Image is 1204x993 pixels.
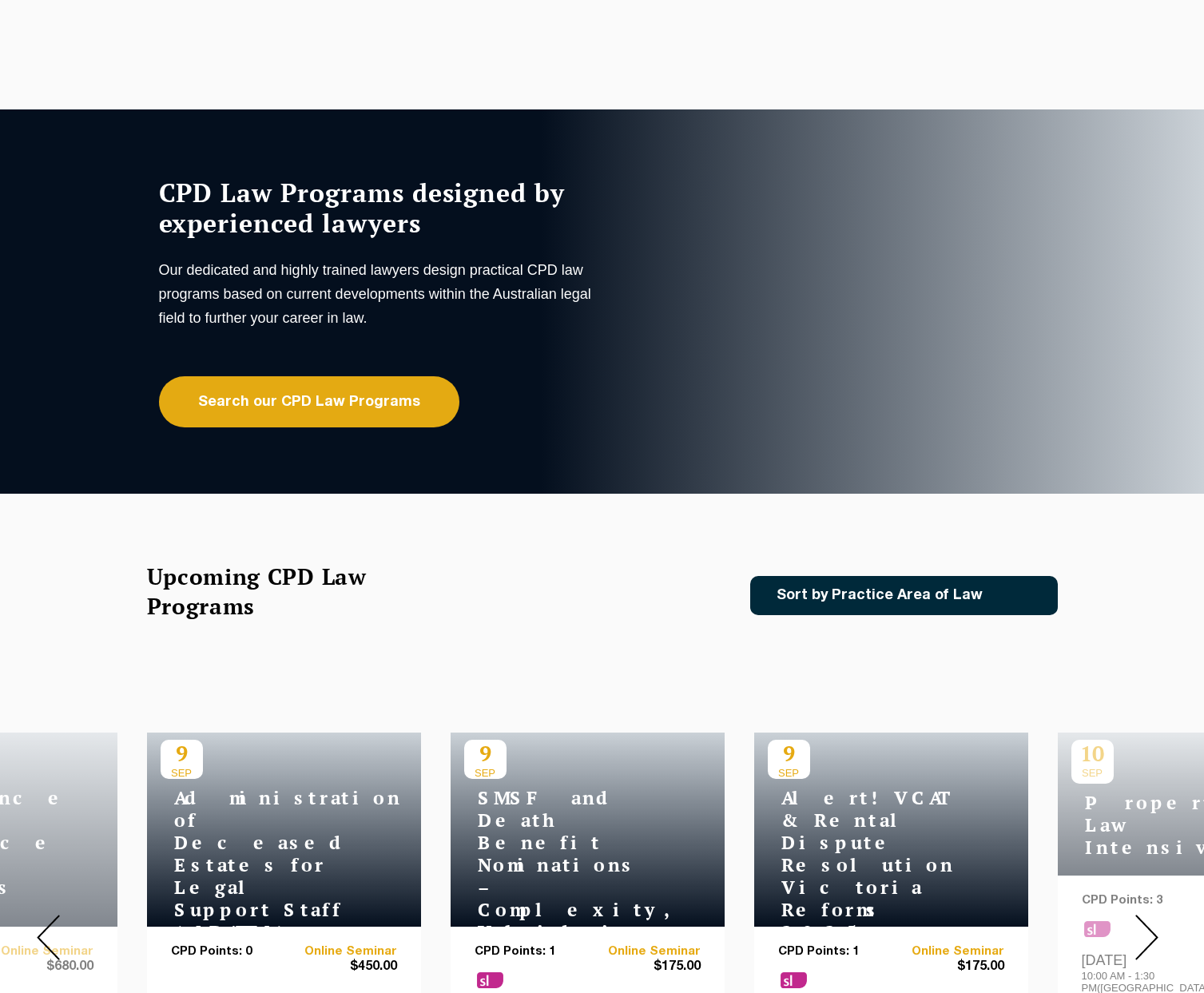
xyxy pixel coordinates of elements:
span: $450.00 [284,959,397,975]
img: Next [1135,915,1158,960]
span: sl [781,972,807,988]
p: 9 [161,740,203,767]
p: 9 [464,740,507,767]
span: $175.00 [891,959,1004,975]
h4: Administration of Deceased Estates for Legal Support Staff ([DATE]) [161,787,360,943]
a: Search our CPD Law Programs [159,376,459,427]
h4: Alert! VCAT & Rental Dispute Resolution Victoria Reforms 2025 [768,787,968,943]
p: 9 [768,740,810,767]
img: Icon [1008,589,1027,602]
a: Online Seminar [284,945,397,959]
p: CPD Points: 0 [171,945,284,959]
a: Online Seminar [891,945,1004,959]
p: CPD Points: 1 [778,945,892,959]
a: Sort by Practice Area of Law [750,576,1058,615]
span: SEP [768,767,810,779]
h1: CPD Law Programs designed by experienced lawyers [159,177,598,238]
p: Our dedicated and highly trained lawyers design practical CPD law programs based on current devel... [159,258,598,330]
span: SEP [464,767,507,779]
span: $175.00 [587,959,701,975]
h2: Upcoming CPD Law Programs [147,562,407,621]
h4: SMSF and Death Benefit Nominations – Complexity, Validity & Capacity [464,787,664,966]
img: Prev [37,915,60,960]
a: Online Seminar [587,945,701,959]
p: CPD Points: 1 [475,945,588,959]
span: SEP [161,767,203,779]
span: sl [477,972,503,988]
